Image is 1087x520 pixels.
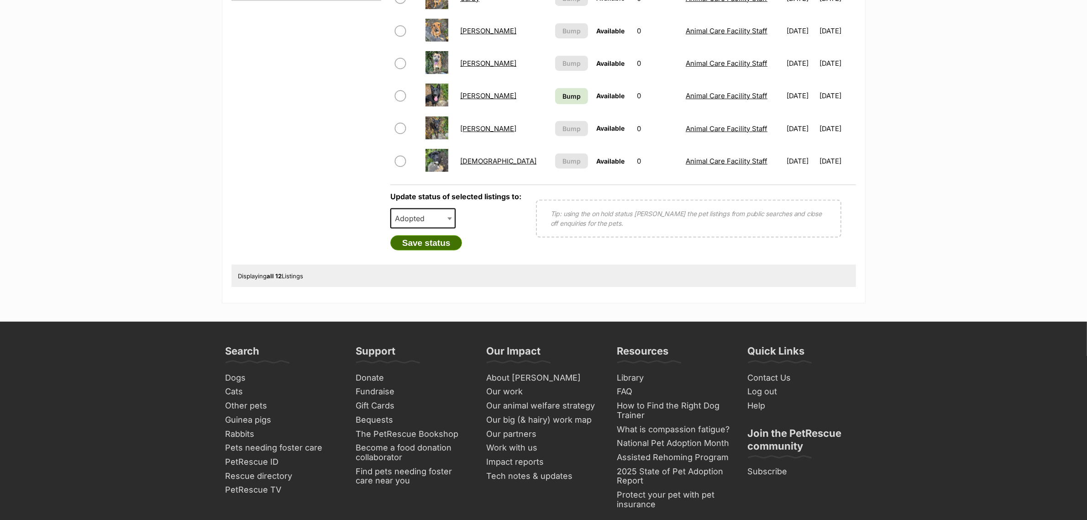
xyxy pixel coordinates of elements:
[562,26,581,36] span: Bump
[819,145,855,177] td: [DATE]
[614,423,735,437] a: What is compassion fatigue?
[686,27,767,35] a: Animal Care Facility Staff
[614,399,735,422] a: How to Find the Right Dog Trainer
[562,124,581,133] span: Bump
[483,441,604,455] a: Work with us
[555,88,588,104] a: Bump
[352,399,474,413] a: Gift Cards
[390,235,462,251] button: Save status
[352,385,474,399] a: Fundraise
[783,48,819,79] td: [DATE]
[614,385,735,399] a: FAQ
[483,413,604,427] a: Our big (& hairy) work map
[356,345,396,363] h3: Support
[748,345,805,363] h3: Quick Links
[555,56,588,71] button: Bump
[617,345,669,363] h3: Resources
[483,399,604,413] a: Our animal welfare strategy
[391,212,434,225] span: Adopted
[352,413,474,427] a: Bequests
[222,469,343,483] a: Rescue directory
[633,113,681,144] td: 0
[783,113,819,144] td: [DATE]
[460,91,516,100] a: [PERSON_NAME]
[483,385,604,399] a: Our work
[222,455,343,469] a: PetRescue ID
[783,80,819,111] td: [DATE]
[596,157,625,165] span: Available
[222,441,343,455] a: Pets needing foster care
[633,80,681,111] td: 0
[555,154,588,169] button: Bump
[222,399,343,413] a: Other pets
[555,121,588,136] button: Bump
[819,113,855,144] td: [DATE]
[686,124,767,133] a: Animal Care Facility Staff
[596,92,625,100] span: Available
[460,27,516,35] a: [PERSON_NAME]
[352,465,474,488] a: Find pets needing foster care near you
[267,272,282,280] strong: all 12
[551,209,827,228] p: Tip: using the on hold status [PERSON_NAME] the pet listings from public searches and close off e...
[222,483,343,497] a: PetRescue TV
[633,48,681,79] td: 0
[614,371,735,385] a: Library
[614,465,735,488] a: 2025 State of Pet Adoption Report
[686,59,767,68] a: Animal Care Facility Staff
[744,399,866,413] a: Help
[633,15,681,47] td: 0
[562,156,581,166] span: Bump
[744,465,866,479] a: Subscribe
[783,145,819,177] td: [DATE]
[483,371,604,385] a: About [PERSON_NAME]
[596,27,625,35] span: Available
[483,469,604,483] a: Tech notes & updates
[686,157,767,165] a: Animal Care Facility Staff
[562,91,581,101] span: Bump
[819,80,855,111] td: [DATE]
[596,124,625,132] span: Available
[460,59,516,68] a: [PERSON_NAME]
[222,385,343,399] a: Cats
[487,345,541,363] h3: Our Impact
[483,455,604,469] a: Impact reports
[555,23,588,38] button: Bump
[614,436,735,451] a: National Pet Adoption Month
[226,345,260,363] h3: Search
[460,157,536,165] a: [DEMOGRAPHIC_DATA]
[819,15,855,47] td: [DATE]
[748,427,862,458] h3: Join the PetRescue community
[819,48,855,79] td: [DATE]
[614,488,735,511] a: Protect your pet with pet insurance
[686,91,767,100] a: Animal Care Facility Staff
[222,427,343,441] a: Rabbits
[352,441,474,464] a: Become a food donation collaborator
[238,272,304,280] span: Displaying Listings
[562,58,581,68] span: Bump
[222,371,343,385] a: Dogs
[222,413,343,427] a: Guinea pigs
[614,451,735,465] a: Assisted Rehoming Program
[390,192,521,201] label: Update status of selected listings to:
[390,208,456,228] span: Adopted
[460,124,516,133] a: [PERSON_NAME]
[783,15,819,47] td: [DATE]
[744,371,866,385] a: Contact Us
[483,427,604,441] a: Our partners
[744,385,866,399] a: Log out
[596,59,625,67] span: Available
[633,145,681,177] td: 0
[352,427,474,441] a: The PetRescue Bookshop
[352,371,474,385] a: Donate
